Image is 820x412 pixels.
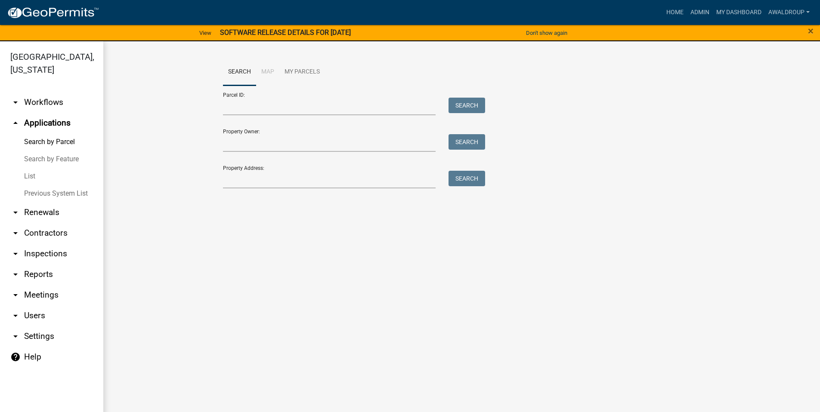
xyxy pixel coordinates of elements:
i: arrow_drop_up [10,118,21,128]
i: arrow_drop_down [10,269,21,280]
i: arrow_drop_down [10,97,21,108]
button: Search [449,98,485,113]
a: My Dashboard [713,4,765,21]
a: awaldroup [765,4,813,21]
i: arrow_drop_down [10,311,21,321]
a: Admin [687,4,713,21]
i: arrow_drop_down [10,290,21,300]
i: arrow_drop_down [10,228,21,238]
a: Home [663,4,687,21]
span: × [808,25,814,37]
button: Close [808,26,814,36]
a: Search [223,58,256,86]
a: My Parcels [279,58,325,86]
button: Search [449,171,485,186]
i: arrow_drop_down [10,207,21,218]
i: arrow_drop_down [10,331,21,341]
button: Search [449,134,485,150]
i: help [10,352,21,362]
i: arrow_drop_down [10,249,21,259]
a: View [196,26,215,40]
button: Don't show again [523,26,571,40]
strong: SOFTWARE RELEASE DETAILS FOR [DATE] [220,28,351,37]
